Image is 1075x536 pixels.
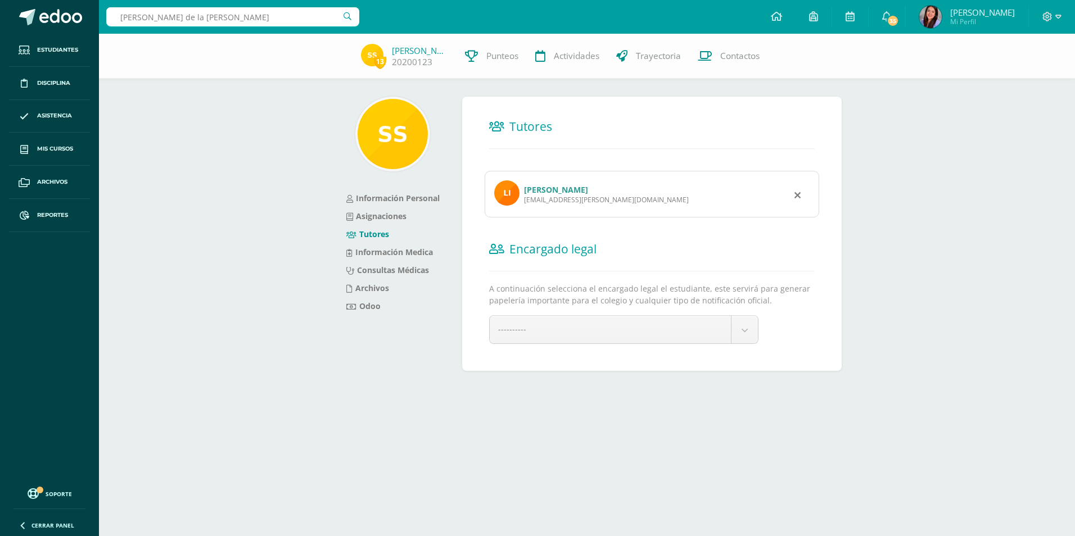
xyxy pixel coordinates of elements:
[524,184,588,195] a: [PERSON_NAME]
[37,111,72,120] span: Asistencia
[887,15,899,27] span: 35
[358,99,428,169] img: 946170e5e77dce6e9adbaa046b1fa43e.png
[554,50,599,62] span: Actividades
[37,211,68,220] span: Reportes
[689,34,768,79] a: Contactos
[509,119,552,134] span: Tutores
[346,229,389,239] a: Tutores
[374,54,386,69] span: 13
[37,79,70,88] span: Disciplina
[498,324,526,334] span: ----------
[31,521,74,529] span: Cerrar panel
[794,188,801,201] div: Remover
[919,6,942,28] img: 973116c3cfe8714e39039c433039b2a3.png
[524,195,689,205] div: [EMAIL_ADDRESS][PERSON_NAME][DOMAIN_NAME]
[361,44,383,66] img: 62ee800248ef8943935f2cb5e7930d59.png
[346,193,440,203] a: Información Personal
[9,100,90,133] a: Asistencia
[489,283,815,306] p: A continuación selecciona el encargado legal el estudiante, este servirá para generar papelería i...
[37,178,67,187] span: Archivos
[950,7,1015,18] span: [PERSON_NAME]
[527,34,608,79] a: Actividades
[509,241,597,257] span: Encargado legal
[346,301,381,311] a: Odoo
[346,211,406,221] a: Asignaciones
[9,34,90,67] a: Estudiantes
[46,490,72,498] span: Soporte
[494,180,520,206] img: profile image
[392,56,432,68] a: 20200123
[490,316,758,343] a: ----------
[720,50,760,62] span: Contactos
[950,17,1015,26] span: Mi Perfil
[106,7,359,26] input: Busca un usuario...
[608,34,689,79] a: Trayectoria
[9,67,90,100] a: Disciplina
[13,485,85,501] a: Soporte
[9,133,90,166] a: Mis cursos
[346,283,389,293] a: Archivos
[486,50,518,62] span: Punteos
[457,34,527,79] a: Punteos
[9,199,90,232] a: Reportes
[37,144,73,153] span: Mis cursos
[9,166,90,199] a: Archivos
[392,45,448,56] a: [PERSON_NAME]
[636,50,681,62] span: Trayectoria
[346,247,433,257] a: Información Medica
[37,46,78,54] span: Estudiantes
[346,265,429,275] a: Consultas Médicas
